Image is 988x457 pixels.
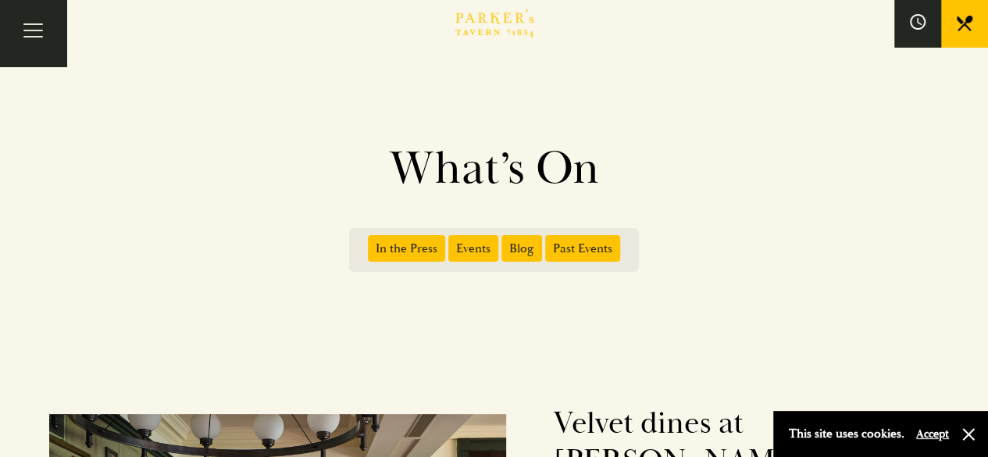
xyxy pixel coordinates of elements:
span: In the Press [368,235,445,262]
span: Past Events [545,235,620,262]
span: Events [448,235,498,262]
button: Accept [916,427,949,441]
span: Blog [501,235,542,262]
p: This site uses cookies. [789,423,904,445]
button: Close and accept [961,427,976,442]
h1: What’s On [49,141,940,197]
